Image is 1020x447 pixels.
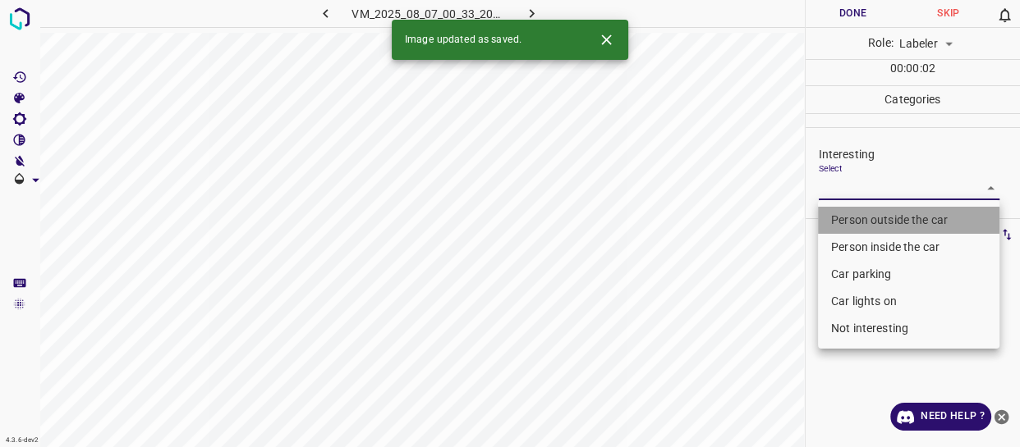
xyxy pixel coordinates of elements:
[818,288,999,315] li: Car lights on
[818,315,999,342] li: Not interesting
[591,25,622,55] button: Close
[818,207,999,234] li: Person outside the car
[818,261,999,288] li: Car parking
[818,234,999,261] li: Person inside the car
[405,33,521,48] span: Image updated as saved.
